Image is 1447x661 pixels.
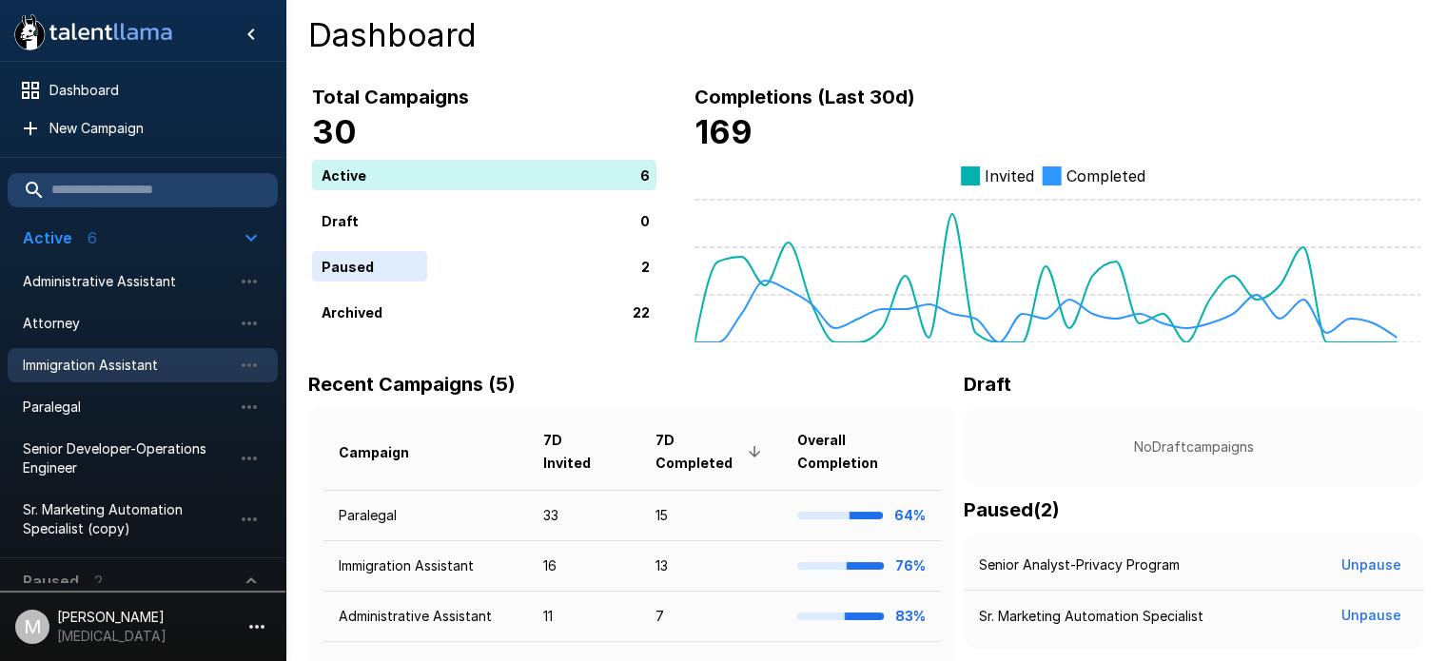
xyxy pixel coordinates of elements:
[527,540,639,591] td: 16
[312,86,469,108] b: Total Campaigns
[308,15,1424,55] h4: Dashboard
[694,112,753,151] b: 169
[323,592,527,642] td: Administrative Assistant
[323,490,527,540] td: Paralegal
[1334,548,1409,583] button: Unpause
[640,165,650,185] p: 6
[964,373,1011,396] b: Draft
[895,608,926,624] b: 83%
[308,373,516,396] b: Recent Campaigns (5)
[527,592,639,642] td: 11
[797,429,926,475] span: Overall Completion
[979,607,1203,626] p: Sr. Marketing Automation Specialist
[633,301,650,321] p: 22
[339,441,434,464] span: Campaign
[640,210,650,230] p: 0
[312,112,357,151] b: 30
[542,429,624,475] span: 7D Invited
[979,555,1180,574] p: Senior Analyst-Privacy Program
[640,540,782,591] td: 13
[527,490,639,540] td: 33
[964,498,1060,521] b: Paused ( 2 )
[1334,598,1409,633] button: Unpause
[323,540,527,591] td: Immigration Assistant
[655,429,767,475] span: 7D Completed
[994,437,1394,457] p: No Draft campaigns
[694,86,915,108] b: Completions (Last 30d)
[895,557,926,574] b: 76%
[894,507,926,523] b: 64%
[641,256,650,276] p: 2
[640,490,782,540] td: 15
[640,592,782,642] td: 7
